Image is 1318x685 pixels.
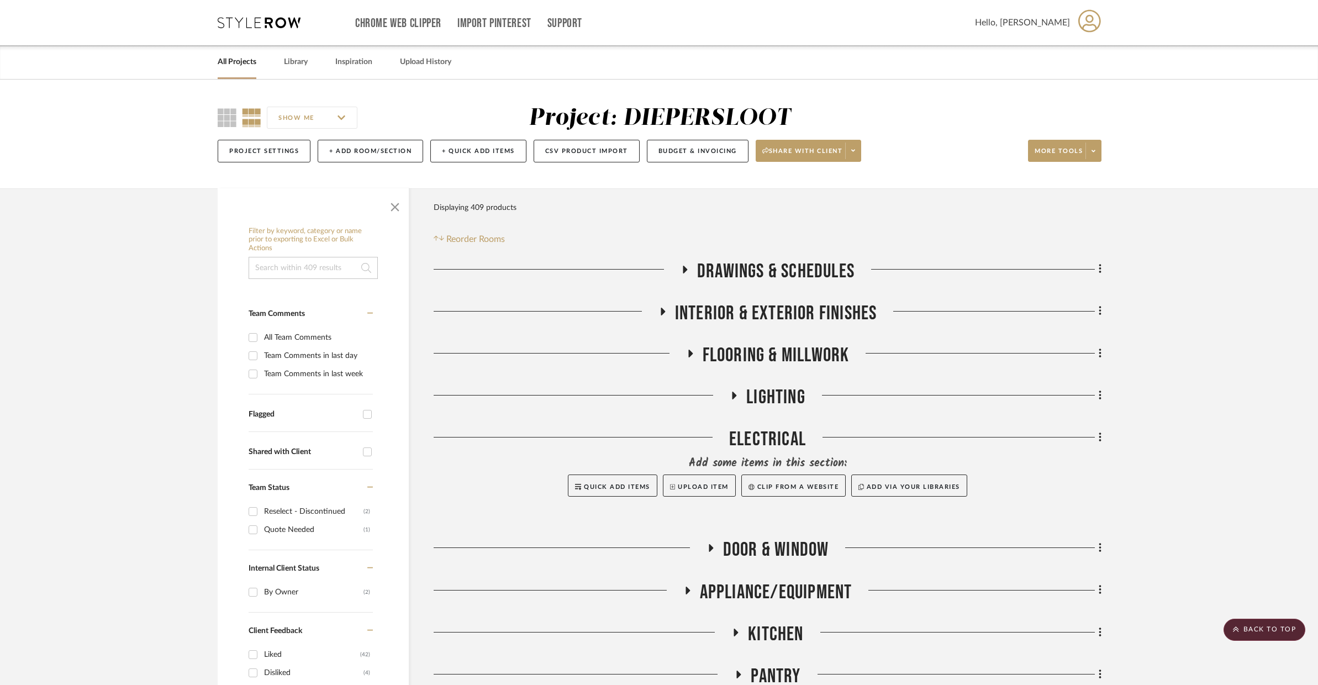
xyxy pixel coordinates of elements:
[249,310,305,318] span: Team Comments
[284,55,308,70] a: Library
[384,194,406,216] button: Close
[264,347,370,365] div: Team Comments in last day
[446,233,505,246] span: Reorder Rooms
[249,565,319,572] span: Internal Client Status
[249,257,378,279] input: Search within 409 results
[218,140,310,162] button: Project Settings
[360,646,370,663] div: (42)
[264,503,363,520] div: Reselect - Discontinued
[584,484,650,490] span: Quick Add Items
[1224,619,1305,641] scroll-to-top-button: BACK TO TOP
[1035,147,1083,164] span: More tools
[318,140,423,162] button: + Add Room/Section
[700,581,852,604] span: APPLIANCE/EQUIPMENT
[697,260,855,283] span: Drawings & Schedules
[264,329,370,346] div: All Team Comments
[249,627,302,635] span: Client Feedback
[218,55,256,70] a: All Projects
[756,140,862,162] button: Share with client
[335,55,372,70] a: Inspiration
[748,623,803,646] span: Kitchen
[723,538,829,562] span: Door & Window
[434,197,516,219] div: Displaying 409 products
[741,475,846,497] button: Clip from a website
[647,140,748,162] button: Budget & Invoicing
[264,521,363,539] div: Quote Needed
[264,365,370,383] div: Team Comments in last week
[355,19,441,28] a: Chrome Web Clipper
[663,475,736,497] button: Upload Item
[762,147,843,164] span: Share with client
[249,227,378,253] h6: Filter by keyword, category or name prior to exporting to Excel or Bulk Actions
[529,107,791,130] div: Project: DIEPERSLOOT
[746,386,805,409] span: LIGHTING
[400,55,451,70] a: Upload History
[568,475,657,497] button: Quick Add Items
[851,475,967,497] button: Add via your libraries
[975,16,1070,29] span: Hello, [PERSON_NAME]
[363,583,370,601] div: (2)
[249,447,357,457] div: Shared with Client
[534,140,640,162] button: CSV Product Import
[434,233,505,246] button: Reorder Rooms
[264,583,363,601] div: By Owner
[547,19,582,28] a: Support
[363,521,370,539] div: (1)
[249,410,357,419] div: Flagged
[1028,140,1101,162] button: More tools
[264,646,360,663] div: Liked
[703,344,850,367] span: Flooring & Millwork
[363,503,370,520] div: (2)
[434,456,1101,471] div: Add some items in this section:
[264,664,363,682] div: Disliked
[363,664,370,682] div: (4)
[249,484,289,492] span: Team Status
[430,140,526,162] button: + Quick Add Items
[457,19,531,28] a: Import Pinterest
[675,302,877,325] span: INTERIOR & EXTERIOR FINISHES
